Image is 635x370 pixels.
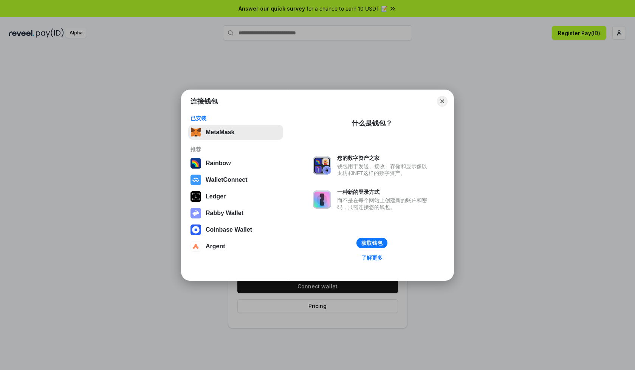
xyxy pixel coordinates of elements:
[190,115,281,122] div: 已安装
[206,226,252,233] div: Coinbase Wallet
[337,155,431,161] div: 您的数字资产之家
[206,193,226,200] div: Ledger
[190,146,281,153] div: 推荐
[188,239,283,254] button: Argent
[337,197,431,211] div: 而不是在每个网站上创建新的账户和密码，只需连接您的钱包。
[356,238,387,248] button: 获取钱包
[190,158,201,169] img: svg+xml,%3Csvg%20width%3D%22120%22%20height%3D%22120%22%20viewBox%3D%220%200%20120%20120%22%20fil...
[361,254,383,261] div: 了解更多
[190,241,201,252] img: svg+xml,%3Csvg%20width%3D%2228%22%20height%3D%2228%22%20viewBox%3D%220%200%2028%2028%22%20fill%3D...
[188,125,283,140] button: MetaMask
[206,176,248,183] div: WalletConnect
[190,127,201,138] img: svg+xml,%3Csvg%20fill%3D%22none%22%20height%3D%2233%22%20viewBox%3D%220%200%2035%2033%22%20width%...
[188,189,283,204] button: Ledger
[206,160,231,167] div: Rainbow
[437,96,448,107] button: Close
[313,190,331,209] img: svg+xml,%3Csvg%20xmlns%3D%22http%3A%2F%2Fwww.w3.org%2F2000%2Fsvg%22%20fill%3D%22none%22%20viewBox...
[190,208,201,218] img: svg+xml,%3Csvg%20xmlns%3D%22http%3A%2F%2Fwww.w3.org%2F2000%2Fsvg%22%20fill%3D%22none%22%20viewBox...
[188,156,283,171] button: Rainbow
[206,129,234,136] div: MetaMask
[357,253,387,263] a: 了解更多
[206,210,243,217] div: Rabby Wallet
[352,119,392,128] div: 什么是钱包？
[190,191,201,202] img: svg+xml,%3Csvg%20xmlns%3D%22http%3A%2F%2Fwww.w3.org%2F2000%2Fsvg%22%20width%3D%2228%22%20height%3...
[190,224,201,235] img: svg+xml,%3Csvg%20width%3D%2228%22%20height%3D%2228%22%20viewBox%3D%220%200%2028%2028%22%20fill%3D...
[361,240,383,246] div: 获取钱包
[337,163,431,176] div: 钱包用于发送、接收、存储和显示像以太坊和NFT这样的数字资产。
[188,222,283,237] button: Coinbase Wallet
[190,175,201,185] img: svg+xml,%3Csvg%20width%3D%2228%22%20height%3D%2228%22%20viewBox%3D%220%200%2028%2028%22%20fill%3D...
[188,172,283,187] button: WalletConnect
[190,97,218,106] h1: 连接钱包
[337,189,431,195] div: 一种新的登录方式
[313,156,331,175] img: svg+xml,%3Csvg%20xmlns%3D%22http%3A%2F%2Fwww.w3.org%2F2000%2Fsvg%22%20fill%3D%22none%22%20viewBox...
[206,243,225,250] div: Argent
[188,206,283,221] button: Rabby Wallet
